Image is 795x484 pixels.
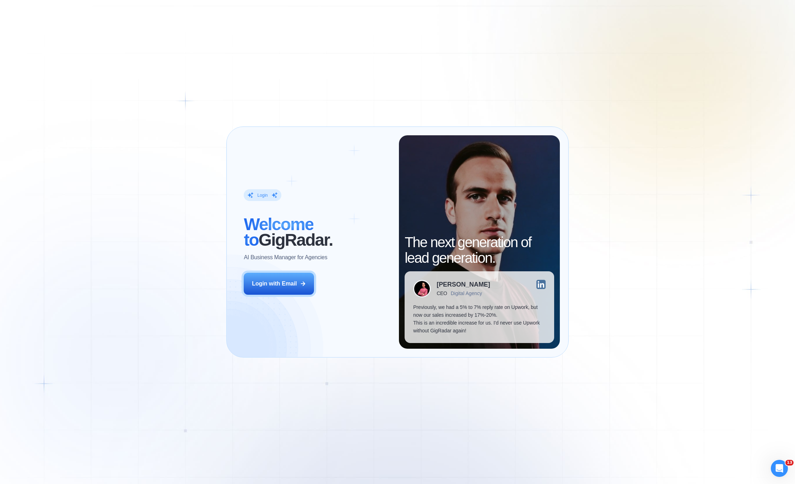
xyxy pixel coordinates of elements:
[244,215,313,249] span: Welcome to
[252,280,297,288] div: Login with Email
[451,290,482,296] div: Digital Agency
[244,254,327,261] p: AI Business Manager for Agencies
[437,290,447,296] div: CEO
[244,273,314,295] button: Login with Email
[437,281,490,288] div: [PERSON_NAME]
[405,234,554,266] h2: The next generation of lead generation.
[413,303,545,335] p: Previously, we had a 5% to 7% reply rate on Upwork, but now our sales increased by 17%-20%. This ...
[771,460,788,477] iframe: Intercom live chat
[257,192,267,198] div: Login
[785,460,794,466] span: 13
[244,217,390,248] h2: ‍ GigRadar.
